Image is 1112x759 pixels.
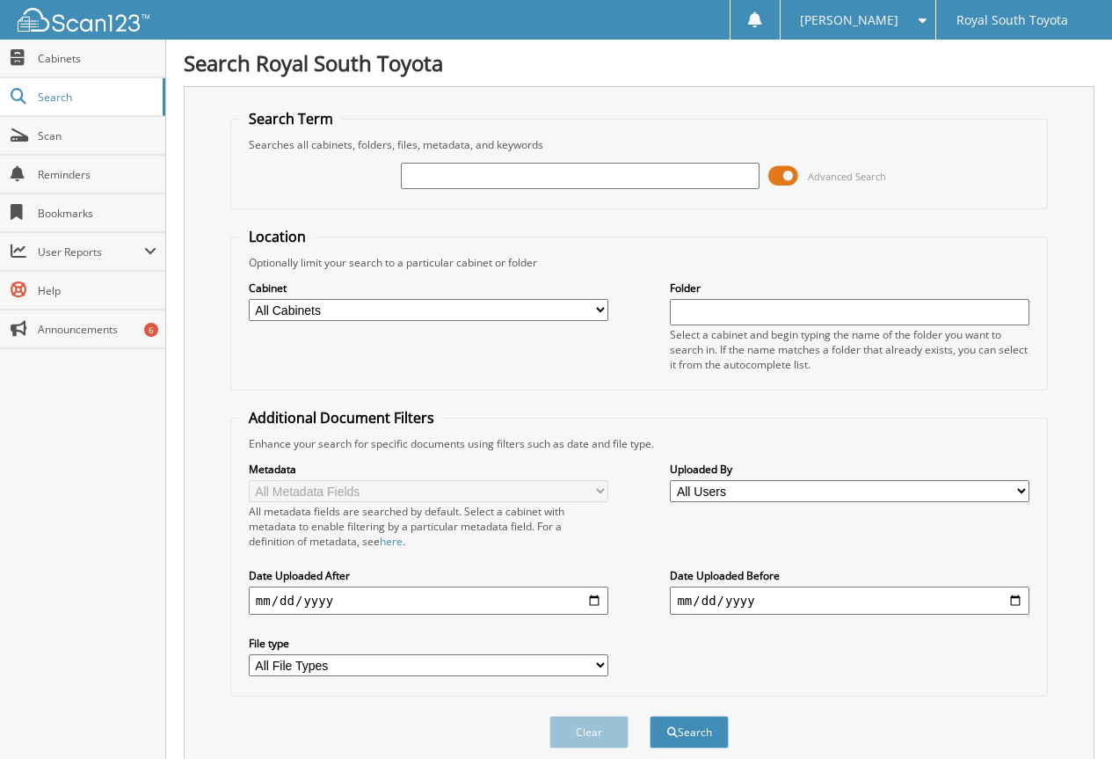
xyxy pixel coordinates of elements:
[670,327,1029,372] div: Select a cabinet and begin typing the name of the folder you want to search in. If the name match...
[38,90,154,105] span: Search
[144,323,158,337] div: 6
[670,587,1029,615] input: end
[249,587,608,615] input: start
[249,504,608,549] div: All metadata fields are searched by default. Select a cabinet with metadata to enable filtering b...
[240,255,1038,270] div: Optionally limit your search to a particular cabinet or folder
[240,227,315,246] legend: Location
[240,109,342,128] legend: Search Term
[956,15,1068,26] span: Royal South Toyota
[808,170,886,183] span: Advanced Search
[240,408,443,427] legend: Additional Document Filters
[549,716,629,748] button: Clear
[670,462,1029,477] label: Uploaded By
[800,15,898,26] span: [PERSON_NAME]
[249,636,608,651] label: File type
[380,534,403,549] a: here
[249,462,608,477] label: Metadata
[670,568,1029,583] label: Date Uploaded Before
[38,283,156,298] span: Help
[38,128,156,143] span: Scan
[1024,675,1112,759] iframe: Chat Widget
[670,281,1029,296] label: Folder
[38,244,144,259] span: User Reports
[240,436,1038,451] div: Enhance your search for specific documents using filters such as date and file type.
[38,51,156,66] span: Cabinets
[650,716,729,748] button: Search
[249,568,608,583] label: Date Uploaded After
[38,322,156,337] span: Announcements
[249,281,608,296] label: Cabinet
[18,8,149,32] img: scan123-logo-white.svg
[38,167,156,182] span: Reminders
[240,137,1038,152] div: Searches all cabinets, folders, files, metadata, and keywords
[184,48,1094,77] h1: Search Royal South Toyota
[38,206,156,221] span: Bookmarks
